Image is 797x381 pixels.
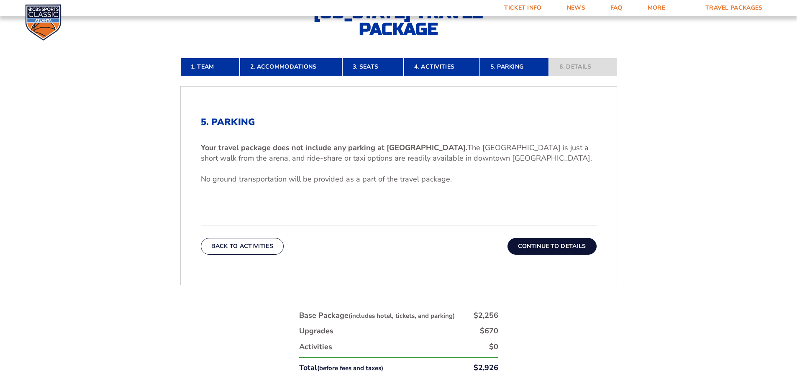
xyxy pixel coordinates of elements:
p: The [GEOGRAPHIC_DATA] is just a short walk from the arena, and ride-share or taxi options are rea... [201,143,597,164]
small: (includes hotel, tickets, and parking) [349,312,455,320]
div: Upgrades [299,326,333,336]
a: 1. Team [180,58,240,76]
div: $0 [489,342,498,352]
a: 2. Accommodations [240,58,342,76]
div: Total [299,363,383,373]
button: Back To Activities [201,238,284,255]
h2: [US_STATE] Travel Package [307,4,491,38]
button: Continue To Details [507,238,597,255]
div: Base Package [299,310,455,321]
a: 3. Seats [342,58,404,76]
h2: 5. Parking [201,117,597,128]
img: CBS Sports Classic [25,4,62,41]
div: Activities [299,342,332,352]
div: $670 [480,326,498,336]
small: (before fees and taxes) [317,364,383,372]
p: No ground transportation will be provided as a part of the travel package. [201,174,597,184]
b: Your travel package does not include any parking at [GEOGRAPHIC_DATA]. [201,143,467,153]
div: $2,256 [474,310,498,321]
div: $2,926 [474,363,498,373]
a: 4. Activities [404,58,480,76]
